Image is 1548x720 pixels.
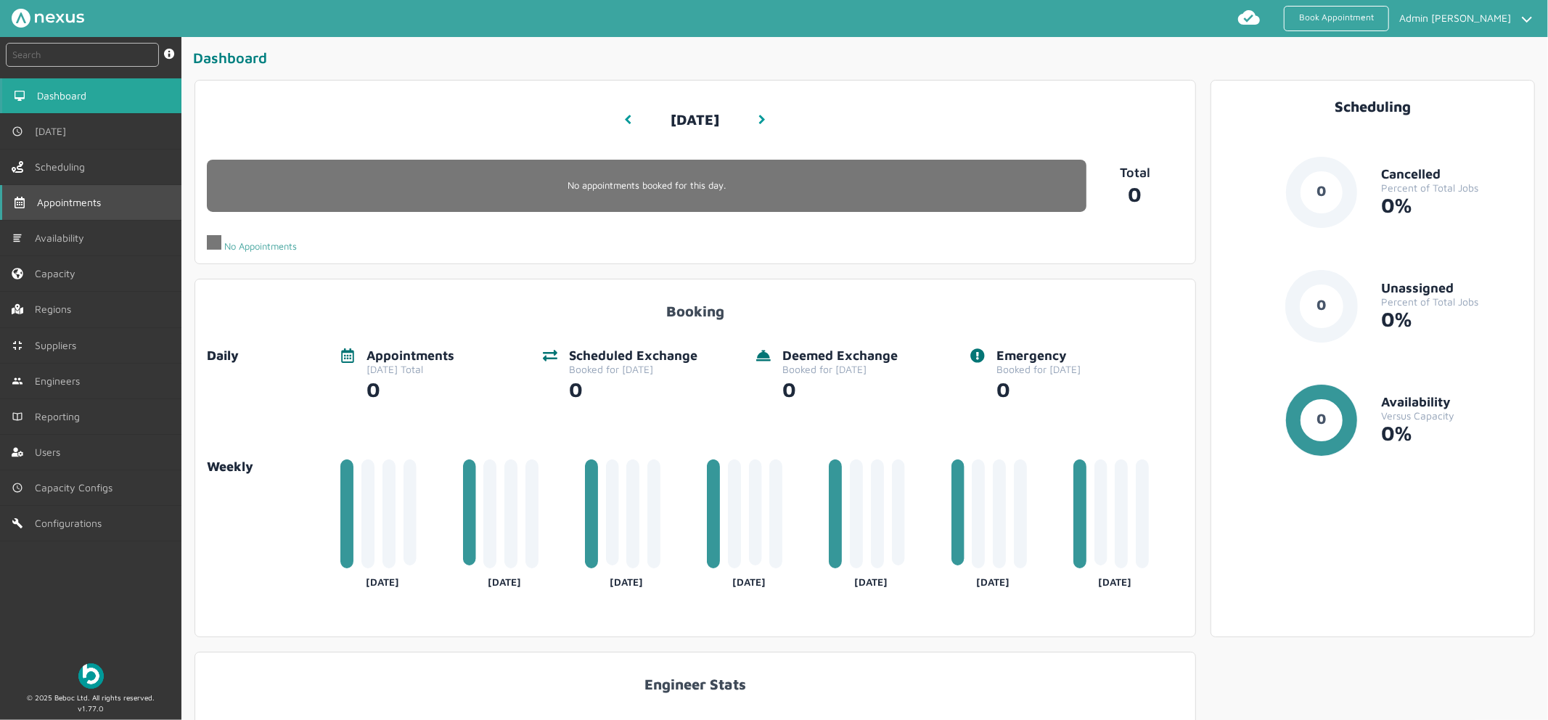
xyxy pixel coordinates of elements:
div: Scheduled Exchange [569,348,697,364]
img: capacity-left-menu.svg [12,268,23,279]
div: 0% [1381,422,1523,445]
div: [DATE] [951,570,1035,588]
span: Capacity [35,268,81,279]
img: md-cloud-done.svg [1237,6,1261,29]
span: Scheduling [35,161,91,173]
div: 0 [996,375,1081,401]
img: md-contract.svg [12,340,23,351]
div: Emergency [996,348,1081,364]
div: Versus Capacity [1381,410,1523,422]
div: Booked for [DATE] [569,364,697,375]
span: Reporting [35,411,86,422]
div: Percent of Total Jobs [1381,296,1523,308]
img: md-people.svg [12,375,23,387]
div: Availability [1381,395,1523,410]
text: 0 [1316,410,1326,427]
div: 0 [569,375,697,401]
div: 0 [782,375,898,401]
a: 0 [1086,180,1184,206]
span: Capacity Configs [35,482,118,494]
text: 0 [1316,182,1326,199]
span: Availability [35,232,90,244]
span: Users [35,446,66,458]
input: Search by: Ref, PostCode, MPAN, MPRN, Account, Customer [6,43,159,67]
span: Engineers [35,375,86,387]
div: 0% [1381,194,1523,217]
a: 0UnassignedPercent of Total Jobs0% [1223,270,1523,366]
img: Nexus [12,9,84,28]
div: Booking [207,291,1184,319]
a: Weekly [207,459,329,475]
div: [DATE] [463,570,546,588]
div: [DATE] [1073,570,1157,588]
div: [DATE] [585,570,668,588]
div: Daily [207,348,329,364]
div: Unassigned [1381,281,1523,296]
div: [DATE] [707,570,790,588]
img: md-build.svg [12,517,23,529]
p: No appointments booked for this day. [207,180,1086,191]
div: Appointments [366,348,454,364]
span: Appointments [37,197,107,208]
a: Book Appointment [1284,6,1389,31]
p: Total [1086,165,1184,181]
span: Dashboard [37,90,92,102]
a: 0CancelledPercent of Total Jobs0% [1223,156,1523,252]
img: md-list.svg [12,232,23,244]
img: regions.left-menu.svg [12,303,23,315]
img: user-left-menu.svg [12,446,23,458]
div: 0% [1381,308,1523,331]
span: Regions [35,303,77,315]
text: 0 [1316,296,1326,313]
img: md-time.svg [12,482,23,494]
div: Engineer Stats [207,664,1184,692]
div: No Appointments [207,235,297,252]
div: Percent of Total Jobs [1381,182,1523,194]
img: md-book.svg [12,411,23,422]
img: md-time.svg [12,126,23,137]
div: Cancelled [1381,167,1523,182]
div: 0 [366,375,454,401]
div: Dashboard [193,49,1542,73]
div: Scheduling [1223,98,1523,115]
h3: [DATE] [671,100,719,140]
div: Booked for [DATE] [782,364,898,375]
img: appointments-left-menu.svg [14,197,25,208]
div: [DATE] Total [366,364,454,375]
img: md-desktop.svg [14,90,25,102]
div: [DATE] [340,570,424,588]
img: scheduling-left-menu.svg [12,161,23,173]
span: Suppliers [35,340,82,351]
div: Deemed Exchange [782,348,898,364]
div: Booked for [DATE] [996,364,1081,375]
img: Beboc Logo [78,663,104,689]
span: [DATE] [35,126,72,137]
span: Configurations [35,517,107,529]
div: [DATE] [829,570,912,588]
